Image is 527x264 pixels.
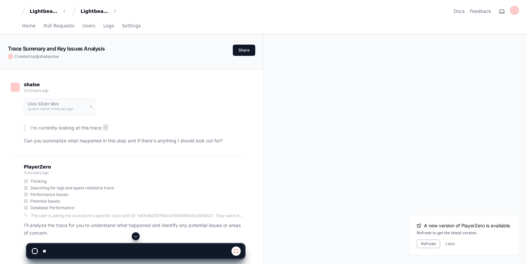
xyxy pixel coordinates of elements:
p: I'll analyze the trace for you to understand what happened and identify any potential issues or a... [24,222,245,237]
button: Share [233,45,255,56]
span: Pull Requests [44,24,74,28]
button: Lightbeam Health [27,5,69,17]
span: 1 [90,104,91,109]
span: Home [22,24,36,28]
span: shalse [24,82,40,87]
button: Click SDoH-MiniSystem Admin 4 minutes ago1 [24,98,95,115]
span: PlayerZero [24,165,51,169]
a: Pull Requests [44,19,74,34]
app-text-character-animate: Trace Summary and Key Issues Analysis [8,45,105,52]
span: Created by [15,54,59,59]
div: Lightbeam Health [30,8,58,15]
span: 1 [103,124,109,131]
a: Users [83,19,95,34]
span: Users [83,24,95,28]
p: Can you summarize what happened in this step and if there's anything I should look out for? [24,137,245,145]
span: @ [35,54,39,59]
button: Refresh [417,240,440,248]
span: 3 minutes ago [24,88,49,93]
a: Settings [122,19,141,34]
div: The user is asking me to analyze a specific trace with ID "e810db37d7f94e47805565d2c0b51b02". The... [30,213,245,218]
a: Home [22,19,36,34]
a: Logs [103,19,114,34]
button: Lightbeam Health Solutions [78,5,120,17]
p: I'm currently looking at this trace [30,124,245,132]
button: Feedback [470,8,491,15]
span: Potential Issues: [30,199,60,204]
span: Logs [103,24,114,28]
span: Searching for logs and spans related to trace [30,185,114,191]
span: now [51,54,59,59]
h1: Click SDoH-Mini [27,102,73,106]
span: A new version of PlayerZero is available. [424,222,511,229]
span: 3 minutes ago [24,170,49,175]
span: Performance Issues: [30,192,69,197]
span: System Admin 4 minutes ago [27,107,73,111]
div: Lightbeam Health Solutions [81,8,109,15]
div: Refresh to get the latest version. [417,230,511,236]
span: Database Performance: [30,205,75,210]
span: Settings [122,24,141,28]
button: Later [445,241,455,246]
span: shalse [39,54,51,59]
a: Docs [454,8,465,15]
span: Thinking [30,179,47,184]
